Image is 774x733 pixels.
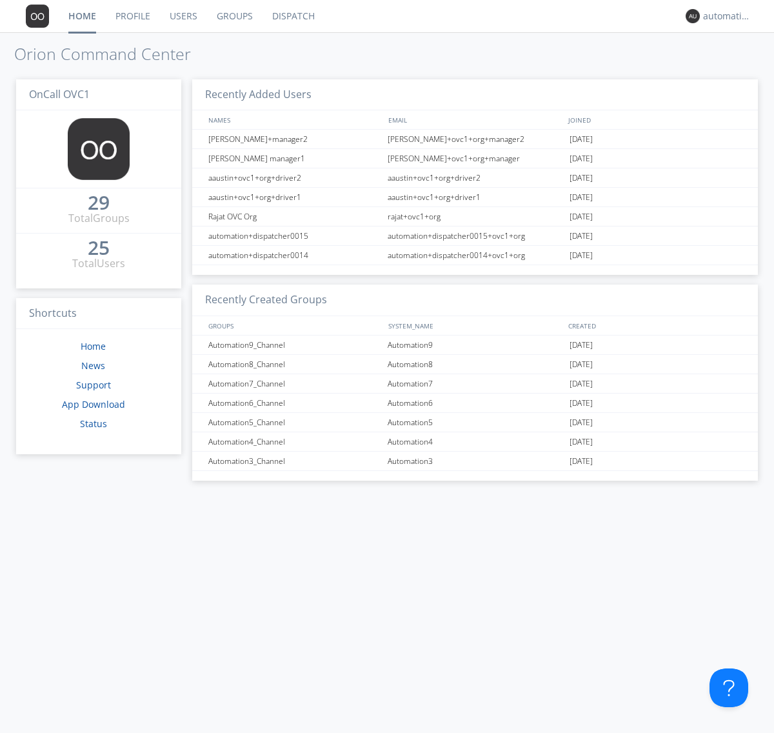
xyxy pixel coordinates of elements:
span: [DATE] [570,149,593,168]
div: [PERSON_NAME] manager1 [205,149,384,168]
a: Home [81,340,106,352]
a: 25 [88,241,110,256]
span: [DATE] [570,374,593,394]
div: Automation7_Channel [205,374,384,393]
div: automation+dispatcher0014 [703,10,751,23]
span: [DATE] [570,452,593,471]
span: OnCall OVC1 [29,87,90,101]
div: Rajat OVC Org [205,207,384,226]
h3: Shortcuts [16,298,181,330]
div: CREATED [565,316,746,335]
a: [PERSON_NAME] manager1[PERSON_NAME]+ovc1+org+manager[DATE] [192,149,758,168]
div: JOINED [565,110,746,129]
h3: Recently Added Users [192,79,758,111]
div: Total Users [72,256,125,271]
div: automation+dispatcher0015+ovc1+org [384,226,566,245]
a: aaustin+ovc1+org+driver1aaustin+ovc1+org+driver1[DATE] [192,188,758,207]
div: Automation6_Channel [205,394,384,412]
a: Support [76,379,111,391]
span: [DATE] [570,226,593,246]
a: Automation4_ChannelAutomation4[DATE] [192,432,758,452]
div: automation+dispatcher0014+ovc1+org [384,246,566,265]
div: Automation3_Channel [205,452,384,470]
img: 373638.png [26,5,49,28]
a: [PERSON_NAME]+manager2[PERSON_NAME]+ovc1+org+manager2[DATE] [192,130,758,149]
div: automation+dispatcher0015 [205,226,384,245]
span: [DATE] [570,413,593,432]
div: aaustin+ovc1+org+driver1 [384,188,566,206]
div: [PERSON_NAME]+ovc1+org+manager [384,149,566,168]
div: Automation4_Channel [205,432,384,451]
div: [PERSON_NAME]+ovc1+org+manager2 [384,130,566,148]
span: [DATE] [570,432,593,452]
a: Automation8_ChannelAutomation8[DATE] [192,355,758,374]
h3: Recently Created Groups [192,285,758,316]
div: aaustin+ovc1+org+driver2 [384,168,566,187]
a: automation+dispatcher0015automation+dispatcher0015+ovc1+org[DATE] [192,226,758,246]
a: automation+dispatcher0014automation+dispatcher0014+ovc1+org[DATE] [192,246,758,265]
img: 373638.png [68,118,130,180]
div: SYSTEM_NAME [385,316,565,335]
div: EMAIL [385,110,565,129]
div: NAMES [205,110,382,129]
div: Automation5 [384,413,566,432]
a: Automation9_ChannelAutomation9[DATE] [192,336,758,355]
div: 29 [88,196,110,209]
div: automation+dispatcher0014 [205,246,384,265]
div: rajat+ovc1+org [384,207,566,226]
div: Total Groups [68,211,130,226]
div: Automation4 [384,432,566,451]
span: [DATE] [570,246,593,265]
span: [DATE] [570,394,593,413]
a: Rajat OVC Orgrajat+ovc1+org[DATE] [192,207,758,226]
div: Automation5_Channel [205,413,384,432]
div: Automation8_Channel [205,355,384,374]
div: Automation9 [384,336,566,354]
div: aaustin+ovc1+org+driver2 [205,168,384,187]
a: App Download [62,398,125,410]
span: [DATE] [570,336,593,355]
span: [DATE] [570,188,593,207]
div: Automation8 [384,355,566,374]
a: Status [80,417,107,430]
span: [DATE] [570,355,593,374]
div: 25 [88,241,110,254]
a: aaustin+ovc1+org+driver2aaustin+ovc1+org+driver2[DATE] [192,168,758,188]
div: aaustin+ovc1+org+driver1 [205,188,384,206]
a: Automation7_ChannelAutomation7[DATE] [192,374,758,394]
span: [DATE] [570,168,593,188]
a: Automation6_ChannelAutomation6[DATE] [192,394,758,413]
div: Automation9_Channel [205,336,384,354]
div: Automation3 [384,452,566,470]
iframe: Toggle Customer Support [709,668,748,707]
a: News [81,359,105,372]
span: [DATE] [570,130,593,149]
a: 29 [88,196,110,211]
div: Automation7 [384,374,566,393]
img: 373638.png [686,9,700,23]
div: GROUPS [205,316,382,335]
a: Automation5_ChannelAutomation5[DATE] [192,413,758,432]
a: Automation3_ChannelAutomation3[DATE] [192,452,758,471]
span: [DATE] [570,207,593,226]
div: Automation6 [384,394,566,412]
div: [PERSON_NAME]+manager2 [205,130,384,148]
